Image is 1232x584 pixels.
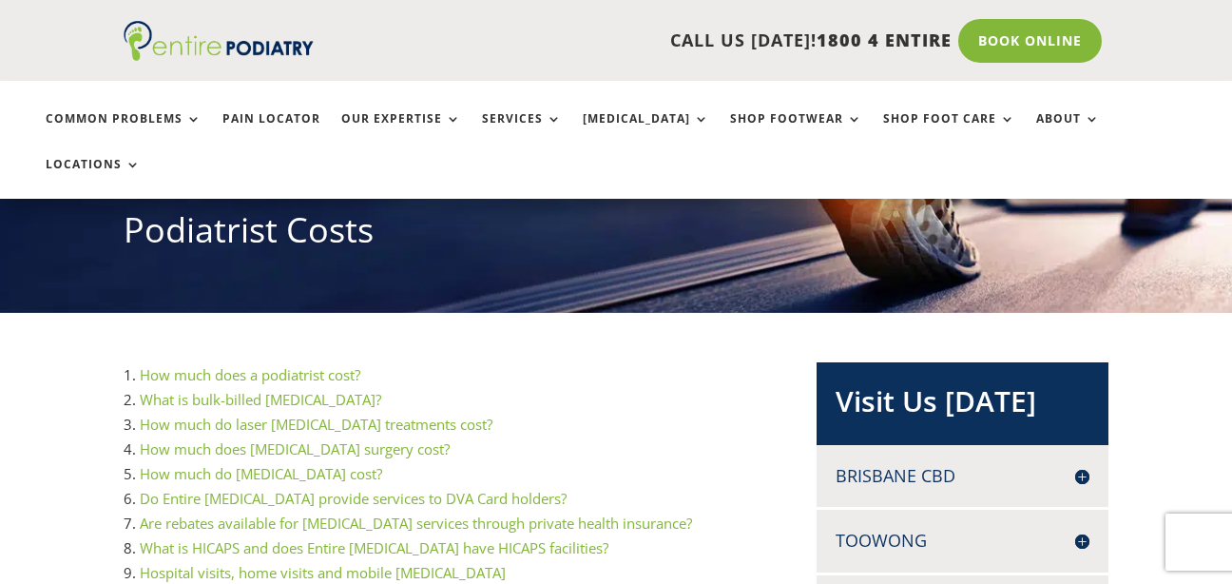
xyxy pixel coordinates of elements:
[124,206,1109,263] h1: Podiatrist Costs
[222,112,320,153] a: Pain Locator
[583,112,709,153] a: [MEDICAL_DATA]
[883,112,1015,153] a: Shop Foot Care
[140,563,506,582] a: Hospital visits, home visits and mobile [MEDICAL_DATA]
[958,19,1102,63] a: Book Online
[482,112,562,153] a: Services
[124,21,314,61] img: logo (1)
[140,489,567,508] a: Do Entire [MEDICAL_DATA] provide services to DVA Card holders?
[124,46,314,65] a: Entire Podiatry
[46,112,202,153] a: Common Problems
[836,529,1090,553] h4: Toowong
[140,439,450,458] a: How much does [MEDICAL_DATA] surgery cost?
[140,365,360,384] a: How much does a podiatrist cost?
[1036,112,1100,153] a: About
[140,464,382,483] a: How much do [MEDICAL_DATA] cost?
[140,514,692,533] a: Are rebates available for [MEDICAL_DATA] services through private health insurance?
[345,29,952,53] p: CALL US [DATE]!
[140,415,492,434] a: How much do laser [MEDICAL_DATA] treatments cost?
[140,538,608,557] a: What is HICAPS and does Entire [MEDICAL_DATA] have HICAPS facilities?
[836,381,1090,431] h2: Visit Us [DATE]
[817,29,952,51] span: 1800 4 ENTIRE
[341,112,461,153] a: Our Expertise
[836,464,1090,488] h4: Brisbane CBD
[46,158,141,199] a: Locations
[140,390,381,409] a: What is bulk-billed [MEDICAL_DATA]?
[730,112,862,153] a: Shop Footwear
